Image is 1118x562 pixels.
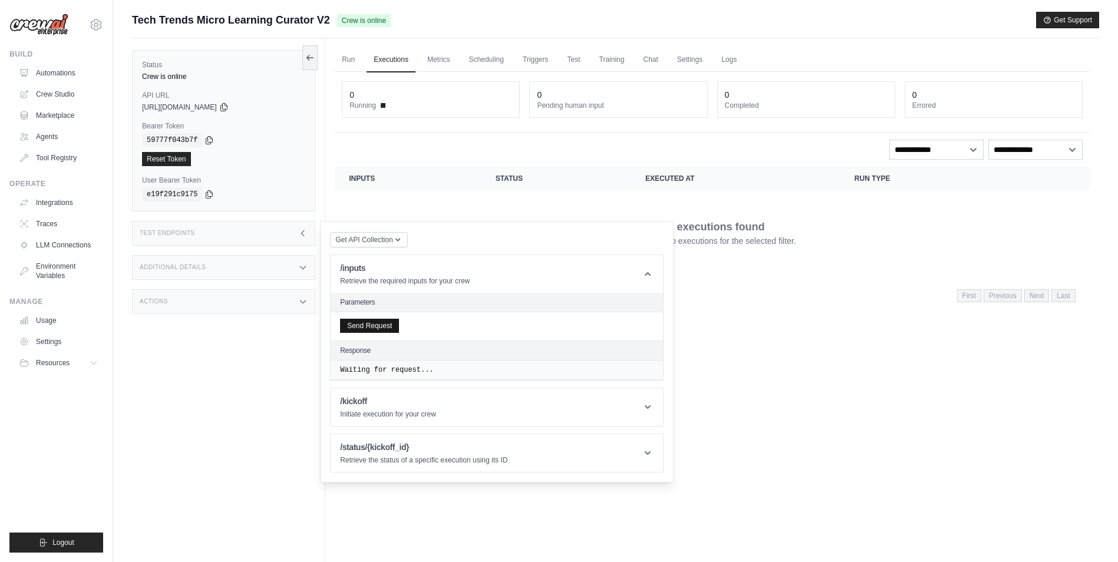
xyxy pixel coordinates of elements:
[912,89,917,101] div: 0
[142,133,202,147] code: 59777f043b7f
[957,289,981,302] span: First
[14,127,103,146] a: Agents
[14,148,103,167] a: Tool Registry
[340,262,470,274] h1: /inputs
[142,60,305,70] label: Status
[142,176,305,185] label: User Bearer Token
[140,230,195,237] h3: Test Endpoints
[14,311,103,330] a: Usage
[14,353,103,372] button: Resources
[1051,289,1076,302] span: Last
[482,167,631,190] th: Status
[14,106,103,125] a: Marketplace
[142,72,305,81] div: Crew is online
[714,48,744,72] a: Logs
[14,214,103,233] a: Traces
[1036,12,1099,28] button: Get Support
[367,48,415,72] a: Executions
[1024,289,1050,302] span: Next
[142,103,217,112] span: [URL][DOMAIN_NAME]
[984,289,1022,302] span: Previous
[335,48,362,72] a: Run
[349,89,354,101] div: 0
[912,101,1075,110] dt: Errored
[14,85,103,104] a: Crew Studio
[340,365,654,375] pre: Waiting for request...
[142,91,305,100] label: API URL
[349,101,376,110] span: Running
[560,48,588,72] a: Test
[14,236,103,254] a: LLM Connections
[9,297,103,306] div: Manage
[660,219,765,235] p: No executions found
[36,358,70,368] span: Resources
[140,264,206,271] h3: Additional Details
[340,455,507,465] p: Retrieve the status of a specific execution using its ID
[330,232,407,247] button: Get API Collection
[462,48,511,72] a: Scheduling
[132,12,330,28] span: Tech Trends Micro Learning Curator V2
[340,319,399,333] button: Send Request
[142,121,305,131] label: Bearer Token
[340,346,371,355] h2: Response
[340,395,436,407] h1: /kickoff
[957,289,1076,302] nav: Pagination
[14,64,103,82] a: Automations
[140,298,168,305] h3: Actions
[340,441,507,453] h1: /status/{kickoff_id}
[725,101,888,110] dt: Completed
[9,533,103,553] button: Logout
[9,179,103,189] div: Operate
[537,101,700,110] dt: Pending human input
[9,14,68,36] img: Logo
[636,48,665,72] a: Chat
[14,257,103,285] a: Environment Variables
[420,48,457,72] a: Metrics
[52,538,74,547] span: Logout
[340,276,470,286] p: Retrieve the required inputs for your crew
[335,280,1090,310] nav: Pagination
[335,235,393,244] span: Get API Collection
[14,332,103,351] a: Settings
[516,48,556,72] a: Triggers
[592,48,632,72] a: Training
[335,167,481,190] th: Inputs
[9,49,103,59] div: Build
[629,235,796,247] p: There are no executions for the selected filter.
[14,193,103,212] a: Integrations
[340,297,654,307] h2: Parameters
[1059,505,1118,562] iframe: Chat Widget
[142,187,202,201] code: e19f291c9175
[670,48,710,72] a: Settings
[537,89,542,101] div: 0
[340,409,436,419] p: Initiate execution for your crew
[337,14,391,27] span: Crew is online
[840,167,1014,190] th: Run Type
[335,167,1090,310] section: Crew executions table
[142,152,191,166] a: Reset Token
[631,167,840,190] th: Executed at
[725,89,730,101] div: 0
